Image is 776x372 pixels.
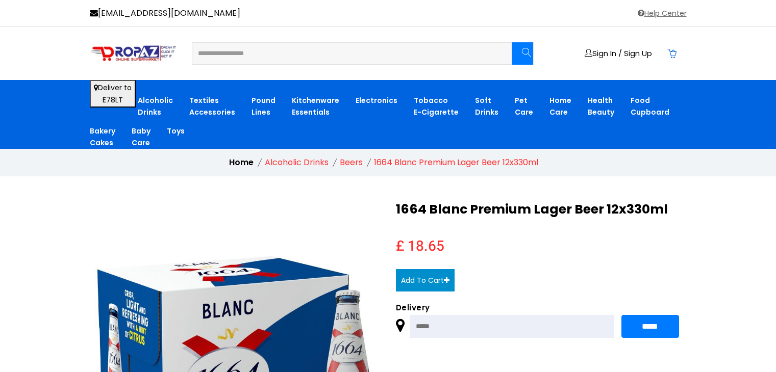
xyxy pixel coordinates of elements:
a: KitchenwareEssentials [292,95,339,118]
a: FoodCupboard [631,95,669,118]
a: TobaccoE-Cigarette [414,95,459,118]
li: Alcoholic Drinks [265,156,329,169]
a: AlcoholicDrinks [138,95,173,118]
a: Home [229,156,254,168]
a: Toys [167,125,185,137]
a: SoftDrinks [475,95,498,118]
img: logo [90,45,177,62]
a: Electronics [356,95,397,107]
a: PoundLines [252,95,276,118]
a: BabyCare [132,125,151,149]
a: HealthBeauty [588,95,614,118]
a: PetCare [515,95,533,118]
span: £ 18.65 [396,241,444,253]
h2: 1664 Blanc Premium Lager Beer 12x330ml [396,202,687,217]
button: Deliver toE78LT [90,80,136,108]
span: Delivery [396,304,687,311]
a: Help Center [636,7,687,19]
a: [EMAIL_ADDRESS][DOMAIN_NAME] [90,7,240,19]
li: Beers [340,156,363,169]
a: HomeCare [549,95,571,118]
button: Add To Cart [396,269,455,291]
li: 1664 Blanc Premium Lager Beer 12x330ml [374,156,538,169]
a: Sign In / Sign Up [585,49,652,57]
a: TextilesAccessories [189,95,235,118]
a: BakeryCakes [90,125,115,149]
